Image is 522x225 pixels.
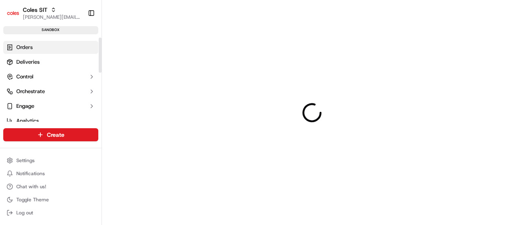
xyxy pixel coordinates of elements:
span: Control [16,73,33,80]
div: 📗 [8,119,15,125]
span: Deliveries [16,58,40,66]
button: Settings [3,155,98,166]
a: Powered byPylon [58,138,99,144]
button: Orchestrate [3,85,98,98]
a: Orders [3,41,98,54]
a: 💻API Documentation [66,115,134,129]
span: Log out [16,209,33,216]
button: Log out [3,207,98,218]
span: Chat with us! [16,183,46,190]
button: Start new chat [139,80,148,90]
div: sandbox [3,26,98,34]
span: Analytics [16,117,39,125]
div: We're available if you need us! [28,86,103,92]
span: Orchestrate [16,88,45,95]
button: Coles SIT [23,6,47,14]
a: Deliveries [3,56,98,69]
span: Toggle Theme [16,196,49,203]
button: Create [3,128,98,141]
span: Pylon [81,138,99,144]
button: [PERSON_NAME][EMAIL_ADDRESS][DOMAIN_NAME] [23,14,81,20]
p: Welcome 👋 [8,32,148,45]
button: Toggle Theme [3,194,98,205]
a: 📗Knowledge Base [5,115,66,129]
div: Start new chat [28,78,134,86]
button: Control [3,70,98,83]
span: API Documentation [77,118,131,126]
img: Coles SIT [7,7,20,20]
input: Got a question? Start typing here... [21,52,147,61]
img: 1736555255976-a54dd68f-1ca7-489b-9aae-adbdc363a1c4 [8,78,23,92]
span: Create [47,131,64,139]
button: Coles SITColes SIT[PERSON_NAME][EMAIL_ADDRESS][DOMAIN_NAME] [3,3,84,23]
button: Chat with us! [3,181,98,192]
span: Knowledge Base [16,118,62,126]
button: Engage [3,100,98,113]
span: Engage [16,102,34,110]
div: 💻 [69,119,75,125]
span: Notifications [16,170,45,177]
img: Nash [8,8,24,24]
span: Orders [16,44,33,51]
a: Analytics [3,114,98,127]
span: Settings [16,157,35,164]
button: Notifications [3,168,98,179]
